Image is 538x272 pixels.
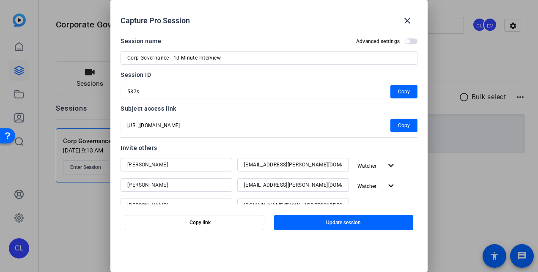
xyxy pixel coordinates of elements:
mat-icon: expand_more [386,160,396,171]
h2: Advanced settings [356,38,400,45]
input: Name... [127,200,225,210]
input: Name... [127,160,225,170]
span: Copy link [189,219,211,226]
span: Copy [398,120,410,131]
button: Copy [390,119,417,132]
div: Invite others [121,143,417,153]
input: Name... [127,180,225,190]
span: Copy [398,87,410,97]
input: Email... [244,200,342,210]
span: Watcher [357,183,376,189]
input: Session OTP [127,87,379,97]
button: Update session [274,215,414,230]
div: Session name [121,36,161,46]
input: Email... [244,180,342,190]
input: Enter Session Name [127,53,411,63]
input: Session OTP [127,120,379,131]
div: Capture Pro Session [121,11,417,31]
button: Watcher [354,178,400,193]
mat-icon: expand_more [386,181,396,191]
span: Update session [326,219,361,226]
div: Session ID [121,70,417,80]
button: Copy [390,85,417,98]
input: Email... [244,160,342,170]
span: Watcher [357,163,376,169]
mat-icon: expand_more [386,201,396,212]
mat-icon: close [402,16,412,26]
div: Subject access link [121,103,417,114]
button: Watcher [354,158,400,173]
span: Watcher [357,204,376,209]
button: Copy link [125,215,264,230]
button: Watcher [354,199,400,214]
